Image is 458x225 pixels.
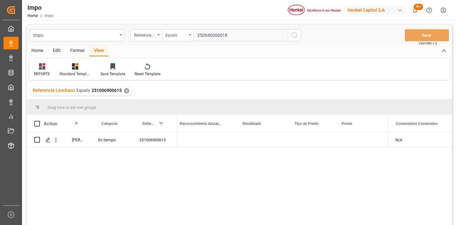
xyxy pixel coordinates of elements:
[100,71,125,77] div: Save Template
[65,46,89,56] div: Format
[243,121,261,126] span: Revalidado
[388,132,452,147] div: Press SPACE to select this row.
[48,46,65,56] div: Edit
[124,88,129,93] div: ✕
[131,29,162,41] button: open menu
[44,121,57,127] div: Action
[33,88,75,93] span: Referencia Leschaco
[135,71,160,77] div: Reset Template
[89,46,109,56] div: View
[64,132,91,147] div: [PERSON_NAME]
[405,29,449,41] button: Save
[34,71,50,77] div: REPORTE
[33,31,117,39] div: Impo
[27,14,38,18] a: Home
[294,121,319,126] span: Tipo de Previo
[419,41,437,46] span: Ctrl/CMD + S
[76,88,90,93] span: Equals
[134,31,155,38] div: Referencia Leschaco
[165,31,187,38] div: Equals
[59,71,91,77] div: Standard Templates
[180,121,222,126] span: Reconocimiento Aduanero
[414,4,423,10] span: 99+
[75,121,77,126] span: Persona responsable de seguimiento
[408,3,422,17] button: show 100 new notifications
[132,132,177,147] div: 251006900615
[396,121,438,126] span: Comentarios Contenedor
[422,3,436,17] button: Help Center
[27,132,177,147] div: Press SPACE to select this row.
[288,5,341,16] img: Henkel%20logo.jpg_1689854090.jpg
[101,121,117,126] span: Categoría
[27,3,53,12] div: Impo
[342,121,352,126] span: Previo
[47,105,97,110] span: Drag here to set row groups
[288,29,301,41] button: search button
[142,121,156,126] span: Referencia Leschaco
[27,46,48,56] div: Home
[193,29,288,41] input: Type to search
[92,88,122,93] span: 251006900615
[91,132,132,147] div: En tiempo
[345,4,408,16] button: Henkel Capital S.A
[388,132,452,147] div: N/A
[30,29,124,41] button: open menu
[162,29,193,41] button: open menu
[345,6,405,15] div: Henkel Capital S.A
